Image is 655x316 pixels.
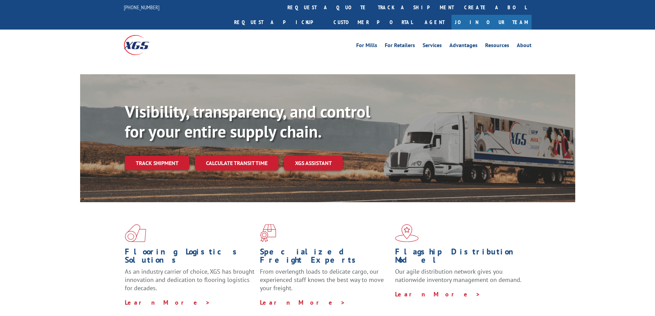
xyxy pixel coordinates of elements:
[124,4,160,11] a: [PHONE_NUMBER]
[517,43,532,50] a: About
[260,248,390,268] h1: Specialized Freight Experts
[195,156,279,171] a: Calculate transit time
[449,43,478,50] a: Advantages
[485,43,509,50] a: Resources
[395,224,419,242] img: xgs-icon-flagship-distribution-model-red
[328,15,418,30] a: Customer Portal
[423,43,442,50] a: Services
[451,15,532,30] a: Join Our Team
[125,248,255,268] h1: Flooring Logistics Solutions
[125,298,210,306] a: Learn More >
[395,290,481,298] a: Learn More >
[260,224,276,242] img: xgs-icon-focused-on-flooring-red
[356,43,377,50] a: For Mills
[260,268,390,298] p: From overlength loads to delicate cargo, our experienced staff knows the best way to move your fr...
[125,268,254,292] span: As an industry carrier of choice, XGS has brought innovation and dedication to flooring logistics...
[125,101,370,142] b: Visibility, transparency, and control for your entire supply chain.
[125,224,146,242] img: xgs-icon-total-supply-chain-intelligence-red
[229,15,328,30] a: Request a pickup
[385,43,415,50] a: For Retailers
[395,268,522,284] span: Our agile distribution network gives you nationwide inventory management on demand.
[418,15,451,30] a: Agent
[260,298,346,306] a: Learn More >
[284,156,343,171] a: XGS ASSISTANT
[395,248,525,268] h1: Flagship Distribution Model
[125,156,189,170] a: Track shipment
